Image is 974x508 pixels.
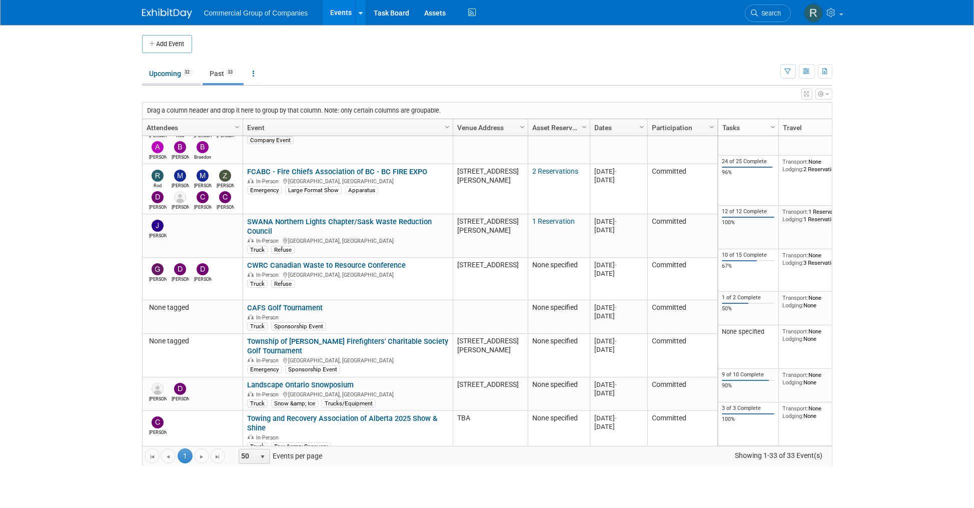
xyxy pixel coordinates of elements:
[248,357,254,362] img: In-Person Event
[285,365,340,373] div: Sponsorship Event
[161,448,176,463] a: Go to the previous page
[247,399,268,407] div: Truck
[142,35,192,53] button: Add Event
[149,395,167,402] div: Steve Rider
[210,448,225,463] a: Go to the last page
[442,119,453,134] a: Column Settings
[204,9,308,17] span: Commercial Group of Companies
[247,303,323,312] a: CAFS Golf Tournament
[647,411,717,454] td: Committed
[247,186,282,194] div: Emergency
[722,416,774,423] div: 100%
[453,214,528,258] td: [STREET_ADDRESS][PERSON_NAME]
[226,448,332,463] span: Events per page
[453,164,528,214] td: [STREET_ADDRESS][PERSON_NAME]
[767,119,778,134] a: Column Settings
[149,153,167,161] div: Ashley Carmody
[247,322,268,330] div: Truck
[636,119,647,134] a: Column Settings
[782,158,854,173] div: None 2 Reservations
[782,158,808,165] span: Transport:
[152,141,164,153] img: Ashley Carmody
[248,434,254,439] img: In-Person Event
[594,217,643,226] div: [DATE]
[782,335,803,342] span: Lodging:
[172,182,189,189] div: Mike Thomson
[782,208,808,215] span: Transport:
[256,238,282,244] span: In-Person
[782,216,803,223] span: Lodging:
[174,383,186,395] img: Dale Hartung
[594,380,643,389] div: [DATE]
[782,328,854,342] div: None None
[722,294,774,301] div: 1 of 2 Complete
[164,453,172,461] span: Go to the previous page
[219,191,231,203] img: Carey Feduniw
[782,208,854,223] div: 1 Reservation 1 Reservation
[149,428,167,436] div: Cory Calahaisn
[256,178,282,185] span: In-Person
[532,380,578,388] span: None specified
[194,448,209,463] a: Go to the next page
[594,312,643,320] div: [DATE]
[197,191,209,203] img: Cole Mattern
[149,232,167,239] div: Jason Fast
[517,119,528,134] a: Column Settings
[248,314,254,319] img: In-Person Event
[647,214,717,258] td: Committed
[174,263,186,275] img: David West
[615,414,617,422] span: -
[147,303,238,312] div: None tagged
[152,263,164,275] img: Gregg Stockdale
[443,123,451,131] span: Column Settings
[247,177,448,185] div: [GEOGRAPHIC_DATA], [GEOGRAPHIC_DATA]
[647,258,717,300] td: Committed
[722,169,774,176] div: 96%
[247,217,432,236] a: SWANA Northern Lights Chapter/Sask Waste Reduction Council
[247,270,448,279] div: [GEOGRAPHIC_DATA], [GEOGRAPHIC_DATA]
[248,178,254,183] img: In-Person Event
[217,182,234,189] div: Zachary Button
[174,141,186,153] img: Brennan Kapler
[197,141,209,153] img: Braedon Humphrey
[532,414,578,422] span: None specified
[532,217,575,225] a: 1 Reservation
[725,448,831,462] span: Showing 1-33 of 33 Event(s)
[172,153,189,161] div: Brennan Kapler
[345,186,378,194] div: Apparatus
[172,203,189,211] div: Steve Williamson
[145,448,160,463] a: Go to the first page
[232,119,243,134] a: Column Settings
[594,389,643,397] div: [DATE]
[769,123,777,131] span: Column Settings
[247,356,448,364] div: [GEOGRAPHIC_DATA], [GEOGRAPHIC_DATA]
[271,399,318,407] div: Snow &amp; Ice
[647,164,717,214] td: Committed
[239,449,256,463] span: 50
[706,119,717,134] a: Column Settings
[782,294,808,301] span: Transport:
[197,263,209,275] img: Dale Hartung
[615,218,617,225] span: -
[580,123,588,131] span: Column Settings
[594,119,641,136] a: Dates
[453,258,528,300] td: [STREET_ADDRESS]
[722,328,774,336] div: None specified
[594,422,643,431] div: [DATE]
[256,357,282,364] span: In-Person
[782,412,803,419] span: Lodging:
[782,371,808,378] span: Transport:
[147,337,238,346] div: None tagged
[197,170,209,182] img: Mike Feduniw
[722,219,774,226] div: 100%
[247,442,268,450] div: Truck
[453,334,528,377] td: [STREET_ADDRESS][PERSON_NAME]
[142,64,201,83] a: Upcoming32
[782,379,803,386] span: Lodging:
[782,252,854,266] div: None 3 Reservations
[247,390,448,398] div: [GEOGRAPHIC_DATA], [GEOGRAPHIC_DATA]
[247,337,448,355] a: Township of [PERSON_NAME] Firefighters' Charitable Society Golf Tournament
[143,103,832,119] div: Drag a column header and drop it here to group by that column. Note: only certain columns are gro...
[594,261,643,269] div: [DATE]
[233,123,241,131] span: Column Settings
